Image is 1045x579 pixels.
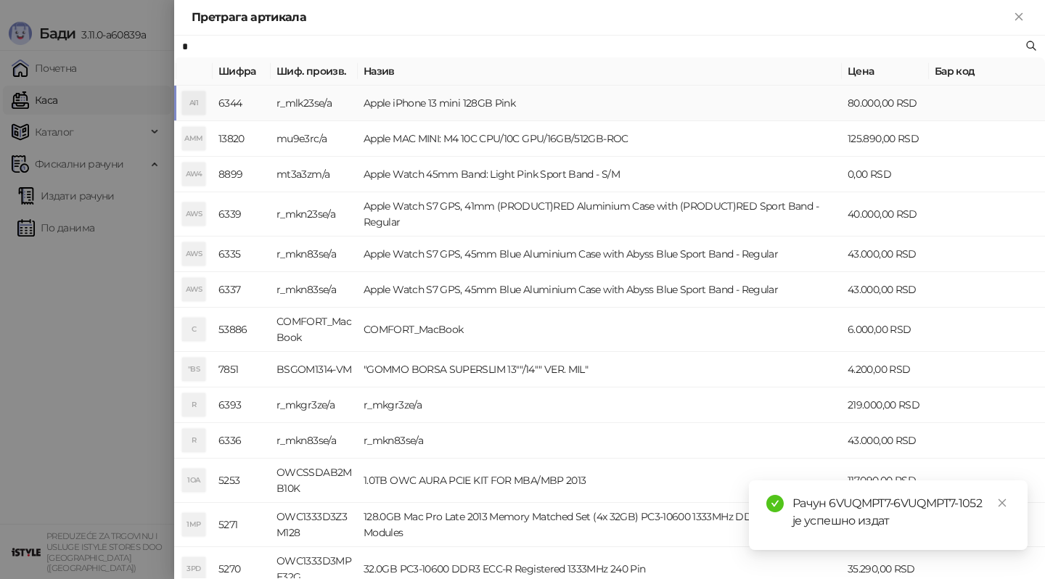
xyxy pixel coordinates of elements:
td: BSGOM1314-VM [271,352,358,387]
td: 53886 [213,308,271,352]
td: 7851 [213,352,271,387]
td: 5271 [213,503,271,547]
td: 43.000,00 RSD [842,272,929,308]
div: C [182,318,205,341]
td: Apple Watch S7 GPS, 41mm (PRODUCT)RED Aluminium Case with (PRODUCT)RED Sport Band - Regular [358,192,842,237]
td: 4.200,00 RSD [842,352,929,387]
td: r_mkn83se/a [271,423,358,459]
td: 219.000,00 RSD [842,387,929,423]
div: 1MP [182,513,205,536]
td: 40.000,00 RSD [842,192,929,237]
div: Рачун 6VUQMPT7-6VUQMPT7-1052 је успешно издат [792,495,1010,530]
th: Шифра [213,57,271,86]
button: Close [1010,9,1028,26]
td: 6335 [213,237,271,272]
td: OWC1333D3Z3M128 [271,503,358,547]
td: 6344 [213,86,271,121]
th: Назив [358,57,842,86]
td: 0,00 RSD [842,157,929,192]
td: Apple Watch 45mm Band: Light Pink Sport Band - S/M [358,157,842,192]
td: 125.890,00 RSD [842,121,929,157]
td: r_mkn83se/a [271,272,358,308]
th: Бар код [929,57,1045,86]
td: 6336 [213,423,271,459]
td: mu9e3rc/a [271,121,358,157]
div: Претрага артикала [192,9,1010,26]
th: Цена [842,57,929,86]
td: Apple Watch S7 GPS, 45mm Blue Aluminium Case with Abyss Blue Sport Band - Regular [358,237,842,272]
td: r_mlk23se/a [271,86,358,121]
div: AWS [182,242,205,266]
div: AW4 [182,163,205,186]
td: 6393 [213,387,271,423]
td: 1.0TB OWC AURA PCIE KIT FOR MBA/MBP 2013 [358,459,842,503]
div: AI1 [182,91,205,115]
td: r_mkgr3ze/a [358,387,842,423]
td: mt3a3zm/a [271,157,358,192]
td: r_mkn83se/a [271,237,358,272]
td: 80.000,00 RSD [842,86,929,121]
a: Close [994,495,1010,511]
td: 6337 [213,272,271,308]
th: Шиф. произв. [271,57,358,86]
div: AMM [182,127,205,150]
td: 8899 [213,157,271,192]
td: 13820 [213,121,271,157]
td: COMFORT_MacBook [358,308,842,352]
td: r_mkn83se/a [358,423,842,459]
div: R [182,429,205,452]
td: Apple iPhone 13 mini 128GB Pink [358,86,842,121]
td: 43.000,00 RSD [842,423,929,459]
td: 117.090,00 RSD [842,459,929,503]
td: Apple Watch S7 GPS, 45mm Blue Aluminium Case with Abyss Blue Sport Band - Regular [358,272,842,308]
div: "BS [182,358,205,381]
div: 1OA [182,469,205,492]
td: 43.000,00 RSD [842,237,929,272]
td: 6.000,00 RSD [842,308,929,352]
td: 128.0GB Mac Pro Late 2013 Memory Matched Set (4x 32GB) PC3-10600 1333MHz DDR3 ECC-R SDRAM Modules [358,503,842,547]
td: OWCSSDAB2MB10K [271,459,358,503]
td: 5253 [213,459,271,503]
td: "GOMMO BORSA SUPERSLIM 13""/14"" VER. MIL" [358,352,842,387]
td: r_mkn23se/a [271,192,358,237]
div: AWS [182,202,205,226]
td: Apple MAC MINI: M4 10C CPU/10C GPU/16GB/512GB-ROC [358,121,842,157]
span: close [997,498,1007,508]
span: check-circle [766,495,784,512]
div: R [182,393,205,416]
div: AWS [182,278,205,301]
td: r_mkgr3ze/a [271,387,358,423]
td: COMFORT_MacBook [271,308,358,352]
td: 6339 [213,192,271,237]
